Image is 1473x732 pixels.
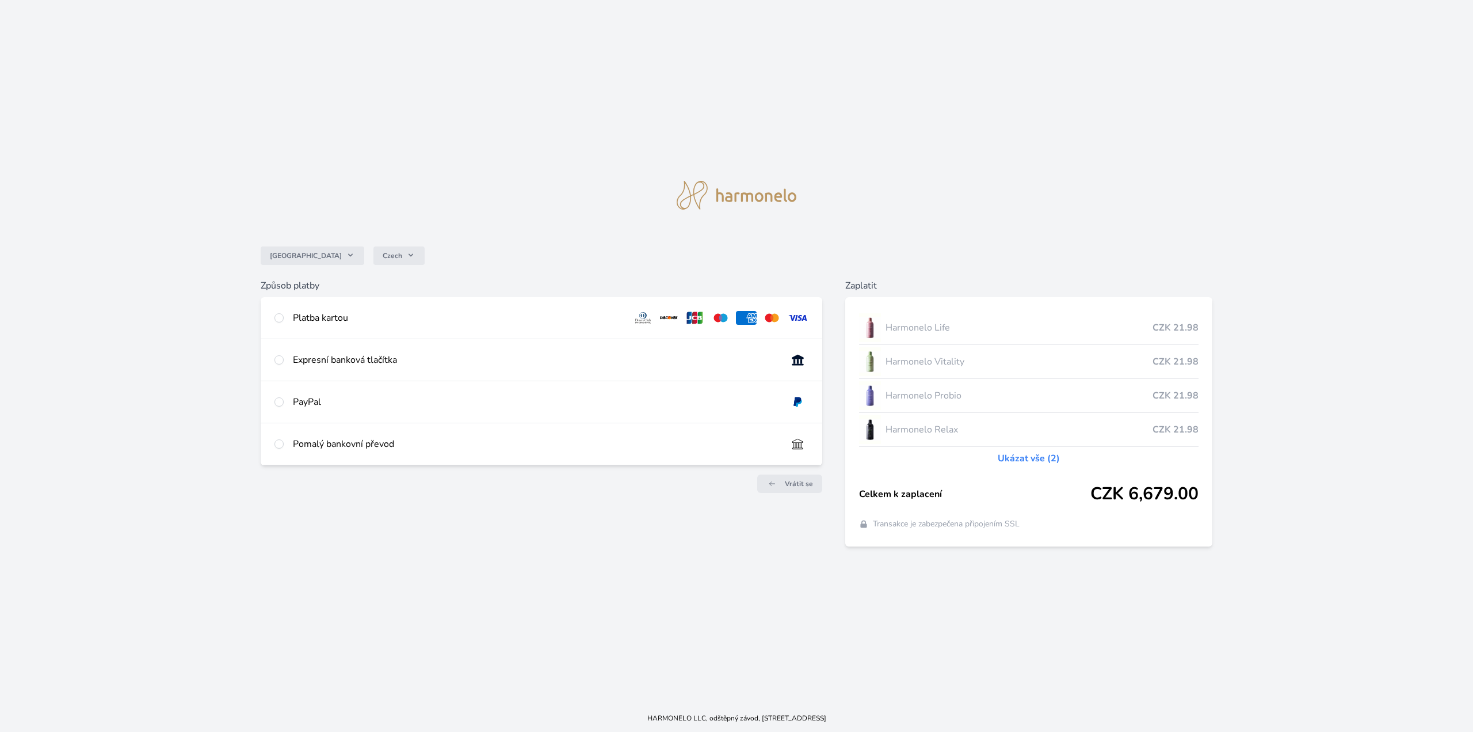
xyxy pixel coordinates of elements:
[658,311,680,325] img: discover.svg
[859,415,881,444] img: CLEAN_RELAX_se_stinem_x-lo.jpg
[1153,423,1199,437] span: CZK 21.98
[886,321,1152,335] span: Harmonelo Life
[270,251,342,260] span: [GEOGRAPHIC_DATA]
[1153,321,1199,335] span: CZK 21.98
[1090,484,1199,505] span: CZK 6,679.00
[293,311,623,325] div: Platba kartou
[787,395,808,409] img: paypal.svg
[710,311,731,325] img: maestro.svg
[632,311,654,325] img: diners.svg
[859,313,881,342] img: CLEAN_LIFE_se_stinem_x-lo.jpg
[845,279,1212,293] h6: Zaplatit
[886,355,1152,369] span: Harmonelo Vitality
[677,181,796,210] img: logo.svg
[761,311,783,325] img: mc.svg
[785,479,813,488] span: Vrátit se
[261,279,822,293] h6: Způsob platby
[736,311,757,325] img: amex.svg
[383,251,402,260] span: Czech
[998,452,1060,465] a: Ukázat vše (2)
[859,487,1090,501] span: Celkem k zaplacení
[1153,355,1199,369] span: CZK 21.98
[684,311,705,325] img: jcb.svg
[757,475,822,493] a: Vrátit se
[293,353,778,367] div: Expresní banková tlačítka
[859,347,881,376] img: CLEAN_VITALITY_se_stinem_x-lo.jpg
[787,311,808,325] img: visa.svg
[886,423,1152,437] span: Harmonelo Relax
[261,246,364,265] button: [GEOGRAPHIC_DATA]
[873,518,1020,530] span: Transakce je zabezpečena připojením SSL
[293,437,778,451] div: Pomalý bankovní převod
[787,437,808,451] img: bankTransfer_IBAN.svg
[1153,389,1199,403] span: CZK 21.98
[787,353,808,367] img: onlineBanking_CZ.svg
[373,246,425,265] button: Czech
[293,395,778,409] div: PayPal
[886,389,1152,403] span: Harmonelo Probio
[859,381,881,410] img: CLEAN_PROBIO_se_stinem_x-lo.jpg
